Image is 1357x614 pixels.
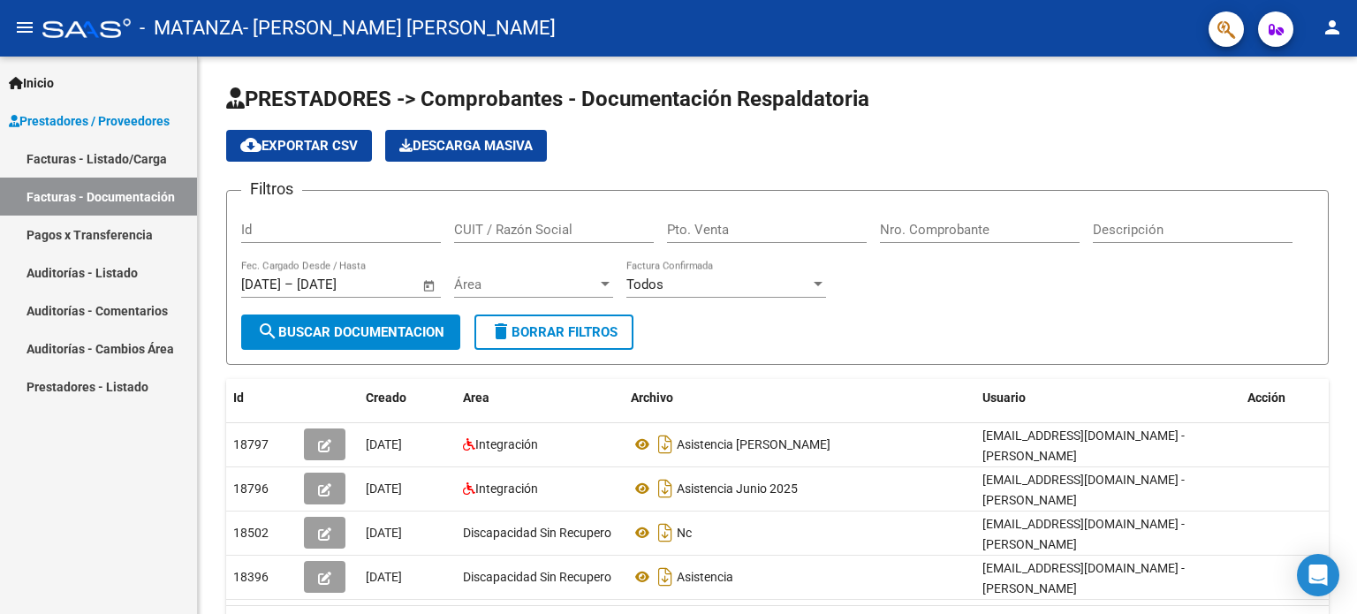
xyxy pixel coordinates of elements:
[297,277,383,292] input: Fecha fin
[654,519,677,547] i: Descargar documento
[654,430,677,459] i: Descargar documento
[366,481,402,496] span: [DATE]
[241,177,302,201] h3: Filtros
[233,570,269,584] span: 18396
[490,321,512,342] mat-icon: delete
[257,321,278,342] mat-icon: search
[9,73,54,93] span: Inicio
[366,570,402,584] span: [DATE]
[982,473,1185,507] span: [EMAIL_ADDRESS][DOMAIN_NAME] - [PERSON_NAME]
[226,87,869,111] span: PRESTADORES -> Comprobantes - Documentación Respaldatoria
[1240,379,1329,417] datatable-header-cell: Acción
[1297,554,1339,596] div: Open Intercom Messenger
[624,379,975,417] datatable-header-cell: Archivo
[475,481,538,496] span: Integración
[677,437,830,451] span: Asistencia [PERSON_NAME]
[233,481,269,496] span: 18796
[226,379,297,417] datatable-header-cell: Id
[456,379,624,417] datatable-header-cell: Area
[366,526,402,540] span: [DATE]
[475,437,538,451] span: Integración
[240,134,262,155] mat-icon: cloud_download
[420,276,440,296] button: Open calendar
[257,324,444,340] span: Buscar Documentacion
[226,130,372,162] button: Exportar CSV
[1322,17,1343,38] mat-icon: person
[654,474,677,503] i: Descargar documento
[982,517,1185,551] span: [EMAIL_ADDRESS][DOMAIN_NAME] - [PERSON_NAME]
[14,17,35,38] mat-icon: menu
[677,570,733,584] span: Asistencia
[243,9,556,48] span: - [PERSON_NAME] [PERSON_NAME]
[982,390,1026,405] span: Usuario
[490,324,618,340] span: Borrar Filtros
[677,526,692,540] span: Nc
[463,526,611,540] span: Discapacidad Sin Recupero
[975,379,1240,417] datatable-header-cell: Usuario
[399,138,533,154] span: Descarga Masiva
[1247,390,1285,405] span: Acción
[982,561,1185,595] span: [EMAIL_ADDRESS][DOMAIN_NAME] - [PERSON_NAME]
[454,277,597,292] span: Área
[366,437,402,451] span: [DATE]
[385,130,547,162] app-download-masive: Descarga masiva de comprobantes (adjuntos)
[233,390,244,405] span: Id
[982,428,1185,463] span: [EMAIL_ADDRESS][DOMAIN_NAME] - [PERSON_NAME]
[366,390,406,405] span: Creado
[654,563,677,591] i: Descargar documento
[631,390,673,405] span: Archivo
[359,379,456,417] datatable-header-cell: Creado
[233,437,269,451] span: 18797
[463,570,611,584] span: Discapacidad Sin Recupero
[463,390,489,405] span: Area
[140,9,243,48] span: - MATANZA
[241,315,460,350] button: Buscar Documentacion
[385,130,547,162] button: Descarga Masiva
[626,277,663,292] span: Todos
[9,111,170,131] span: Prestadores / Proveedores
[233,526,269,540] span: 18502
[241,277,281,292] input: Fecha inicio
[240,138,358,154] span: Exportar CSV
[474,315,633,350] button: Borrar Filtros
[677,481,798,496] span: Asistencia Junio 2025
[284,277,293,292] span: –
